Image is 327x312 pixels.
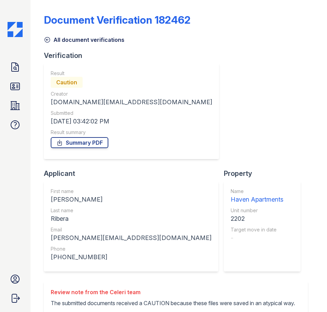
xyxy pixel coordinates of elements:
[51,137,108,148] a: Summary PDF
[51,252,211,262] div: [PHONE_NUMBER]
[231,195,283,204] div: Haven Apartments
[224,169,306,178] div: Property
[44,36,124,44] a: All document verifications
[51,188,211,195] div: First name
[51,97,212,107] div: [DOMAIN_NAME][EMAIL_ADDRESS][DOMAIN_NAME]
[231,214,283,224] div: 2202
[231,226,283,233] div: Target move in date
[51,214,211,224] div: Ribera
[51,226,211,233] div: Email
[44,169,224,178] div: Applicant
[51,288,301,296] div: Review note from the Celeri team
[51,117,212,126] div: [DATE] 03:42:02 PM
[51,110,212,117] div: Submitted
[44,14,191,26] div: Document Verification 182462
[51,70,212,77] div: Result
[8,22,23,37] img: CE_Icon_Blue-c292c112584629df590d857e76928e9f676e5b41ef8f769ba2f05ee15b207248.png
[51,129,212,136] div: Result summary
[44,51,225,60] div: Verification
[51,245,211,252] div: Phone
[51,207,211,214] div: Last name
[231,207,283,214] div: Unit number
[51,233,211,243] div: [PERSON_NAME][EMAIL_ADDRESS][DOMAIN_NAME]
[231,233,283,243] div: -
[231,188,283,195] div: Name
[231,188,283,204] a: Name Haven Apartments
[51,77,83,88] div: Caution
[51,195,211,204] div: [PERSON_NAME]
[51,91,212,97] div: Creator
